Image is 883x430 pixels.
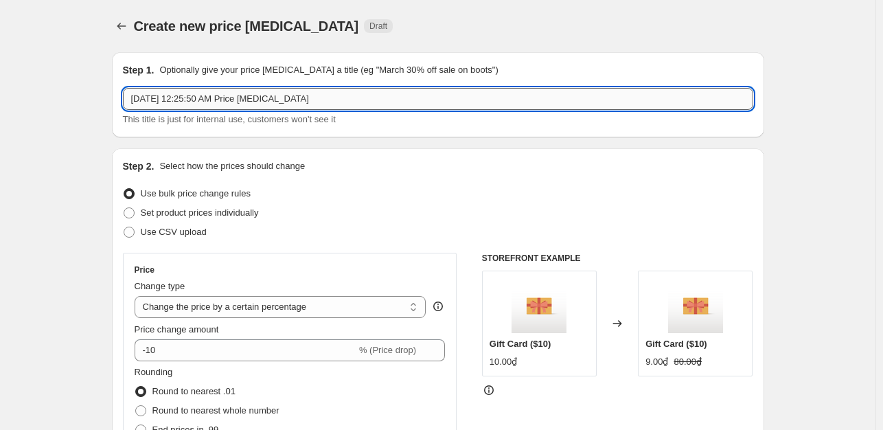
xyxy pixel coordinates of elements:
h2: Step 2. [123,159,154,173]
input: 30% off holiday sale [123,88,753,110]
h3: Price [135,264,154,275]
div: 9.00₫ [645,355,668,369]
img: gift_card_80x.png [668,278,723,333]
span: This title is just for internal use, customers won't see it [123,114,336,124]
div: 10.00₫ [490,355,518,369]
span: Draft [369,21,387,32]
strike: 80.00₫ [674,355,702,369]
h6: STOREFRONT EXAMPLE [482,253,753,264]
span: Gift Card ($10) [645,339,707,349]
div: help [431,299,445,313]
span: % (Price drop) [359,345,416,355]
span: Round to nearest whole number [152,405,279,416]
p: Select how the prices should change [159,159,305,173]
span: Use CSV upload [141,227,207,237]
input: -15 [135,339,356,361]
span: Gift Card ($10) [490,339,551,349]
span: Create new price [MEDICAL_DATA] [134,19,359,34]
span: Use bulk price change rules [141,188,251,199]
h2: Step 1. [123,63,154,77]
button: Price change jobs [112,16,131,36]
span: Price change amount [135,324,219,335]
span: Round to nearest .01 [152,386,236,396]
span: Change type [135,281,185,291]
img: gift_card_80x.png [512,278,566,333]
span: Rounding [135,367,173,377]
span: Set product prices individually [141,207,259,218]
p: Optionally give your price [MEDICAL_DATA] a title (eg "March 30% off sale on boots") [159,63,498,77]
